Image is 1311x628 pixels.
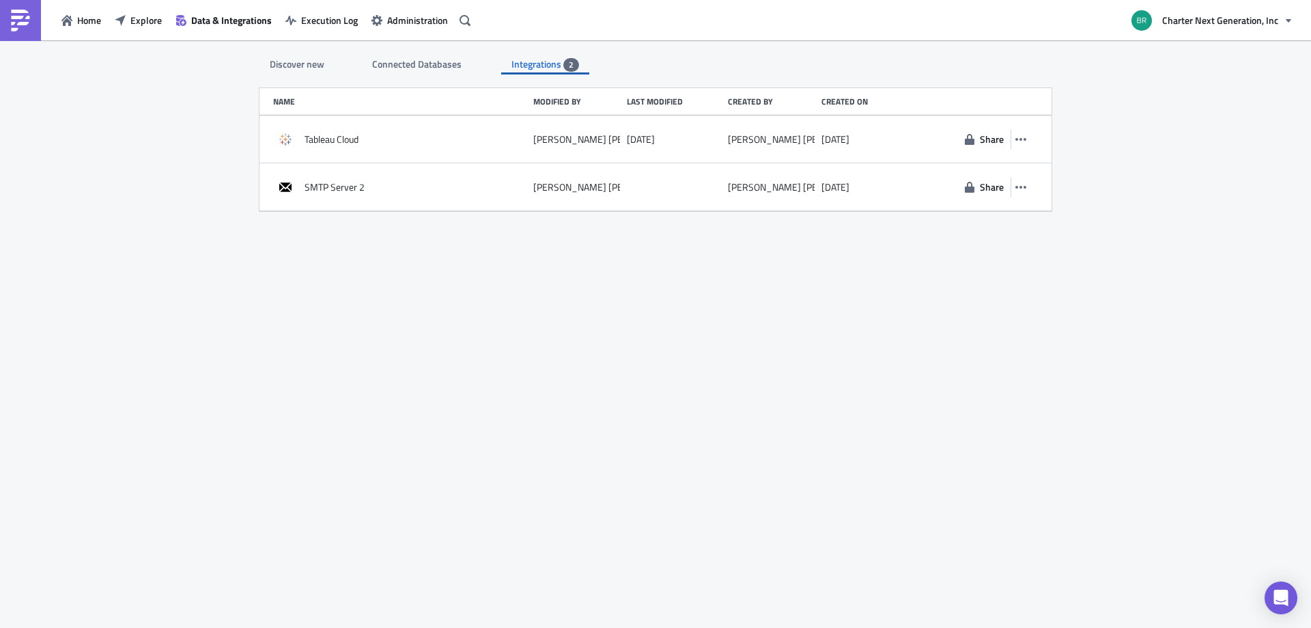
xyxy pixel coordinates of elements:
[533,96,620,107] div: Modified by
[108,10,169,31] button: Explore
[728,133,876,146] div: [PERSON_NAME] [PERSON_NAME]
[511,57,563,71] span: Integrations
[533,181,681,193] div: [PERSON_NAME] [PERSON_NAME]
[305,181,365,193] span: SMTP Server 2
[365,10,455,31] button: Administration
[279,10,365,31] button: Execution Log
[1265,582,1297,614] div: Open Intercom Messenger
[130,13,162,27] span: Explore
[627,96,721,107] div: Last modified
[1130,9,1153,32] img: Avatar
[821,96,916,107] div: Created on
[957,128,1011,150] button: Share
[55,10,108,31] button: Home
[273,96,526,107] div: Name
[305,133,358,146] span: Tableau Cloud
[372,57,464,71] span: Connected Databases
[301,13,358,27] span: Execution Log
[169,10,279,31] button: Data & Integrations
[259,54,335,74] div: Discover new
[957,176,1011,197] button: Share
[980,180,1004,194] span: Share
[821,133,849,146] time: 2024-10-24T16:02:56Z
[1123,5,1301,36] button: Charter Next Generation, Inc
[191,13,272,27] span: Data & Integrations
[728,181,876,193] div: [PERSON_NAME] [PERSON_NAME]
[77,13,101,27] span: Home
[821,181,849,193] time: 2024-11-06T14:33:56Z
[569,59,574,70] span: 2
[1162,13,1278,27] span: Charter Next Generation, Inc
[980,132,1004,146] span: Share
[387,13,448,27] span: Administration
[728,96,815,107] div: Created by
[627,133,655,146] time: 2025-08-31T13:31:12Z
[10,10,31,31] img: PushMetrics
[533,133,681,146] div: [PERSON_NAME] [PERSON_NAME]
